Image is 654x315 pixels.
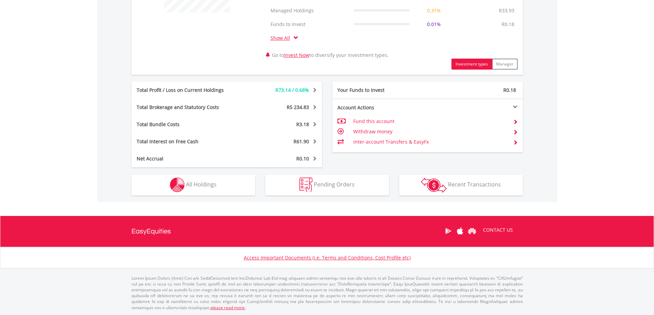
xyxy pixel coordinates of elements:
td: Withdraw money [353,126,507,137]
button: Recent Transactions [399,175,523,195]
a: Apple [454,220,466,242]
a: Huawei [466,220,478,242]
div: Net Accrual [131,155,243,162]
a: Show All [271,35,294,41]
span: Recent Transactions [448,181,501,188]
td: 0.31% [413,4,455,17]
a: Access Important Documents (i.e. Terms and Conditions, Cost Profile etc) [244,254,411,261]
td: Inter-account Transfers & EasyFx [353,137,507,147]
div: Total Bundle Costs [131,121,243,128]
div: Your Funds to Invest [332,87,428,94]
button: Investment types [451,59,492,70]
td: R33.93 [495,4,518,17]
div: Account Actions [332,104,428,111]
button: All Holdings [131,175,255,195]
span: R73.14 / 0.68% [275,87,309,93]
img: transactions-zar-wht.png [421,178,447,193]
img: holdings-wht.png [170,178,185,192]
button: Pending Orders [265,175,389,195]
div: Total Brokerage and Statutory Costs [131,104,243,111]
button: Manager [492,59,518,70]
a: please read more: [210,305,245,311]
td: Fund this account [353,116,507,126]
span: R0.18 [503,87,516,93]
td: 0.01% [413,17,455,31]
a: EasyEquities [131,216,171,247]
span: All Holdings [186,181,217,188]
img: pending_instructions-wht.png [299,178,312,192]
span: R3.18 [296,121,309,128]
td: R0.18 [498,17,518,31]
div: Total Profit / Loss on Current Holdings [131,87,243,94]
td: Managed Holdings [267,4,351,17]
a: CONTACT US [478,220,518,240]
span: R61.90 [294,138,309,145]
a: Invest Now [284,52,309,58]
span: R0.10 [296,155,309,162]
p: Lorem Ipsum Dolors (Ame) Con a/e SeddOeiusmod tem InciDiduntut Lab Etd mag aliquaen admin veniamq... [131,275,523,311]
div: Total Interest on Free Cash [131,138,243,145]
td: Funds to Invest [267,17,351,31]
span: Pending Orders [314,181,355,188]
span: R5 234.83 [287,104,309,110]
a: Google Play [442,220,454,242]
